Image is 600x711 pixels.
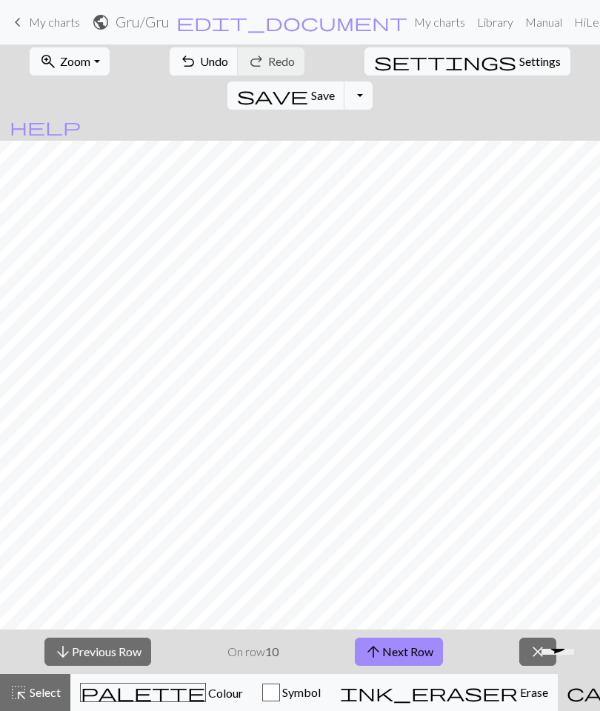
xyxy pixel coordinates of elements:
button: Colour [70,674,253,711]
span: Erase [518,685,548,699]
a: Library [471,7,519,37]
a: My charts [9,10,80,35]
span: undo [179,51,197,72]
iframe: chat widget [536,649,585,696]
button: Erase [330,674,558,711]
span: public [92,12,110,33]
a: Manual [519,7,568,37]
span: Save [311,88,335,102]
span: settings [374,51,516,72]
button: SettingsSettings [364,47,570,76]
span: Settings [519,53,561,70]
span: keyboard_arrow_left [9,12,27,33]
span: Symbol [280,685,321,699]
p: On row [227,643,279,661]
span: arrow_upward [364,641,382,662]
span: My charts [29,15,80,29]
button: Symbol [253,674,330,711]
span: Zoom [60,54,90,68]
a: My charts [408,7,471,37]
span: Colour [206,686,243,700]
strong: 10 [265,644,279,658]
button: Zoom [30,47,109,76]
span: Select [27,685,61,699]
i: Settings [374,53,516,70]
span: help [10,116,81,137]
span: highlight_alt [10,682,27,703]
span: save [237,85,308,106]
button: Next Row [355,638,443,666]
span: Undo [200,54,228,68]
span: palette [81,682,205,703]
span: edit_document [176,12,407,33]
button: Undo [170,47,239,76]
button: Previous Row [44,638,151,666]
button: Save [227,81,345,110]
span: close [529,641,547,662]
h2: Gru / Gru [116,13,170,30]
span: arrow_downward [54,641,72,662]
span: ink_eraser [340,682,518,703]
span: zoom_in [39,51,57,72]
